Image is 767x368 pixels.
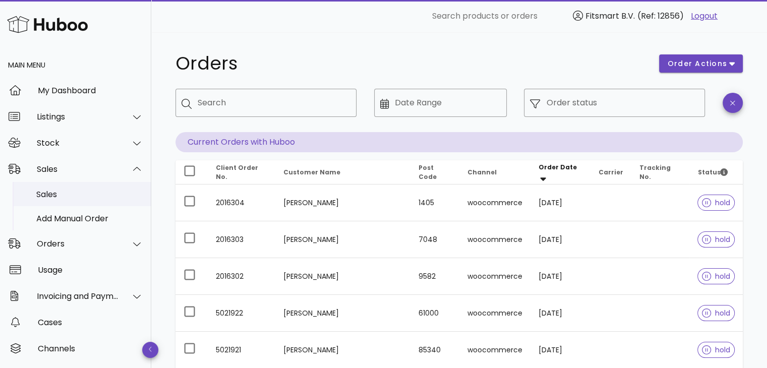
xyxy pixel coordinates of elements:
[208,185,275,221] td: 2016304
[208,221,275,258] td: 2016303
[591,160,631,185] th: Carrier
[467,168,497,176] span: Channel
[208,258,275,295] td: 2016302
[702,199,730,206] span: hold
[275,185,410,221] td: [PERSON_NAME]
[659,54,743,73] button: order actions
[37,291,119,301] div: Invoicing and Payments
[631,160,690,185] th: Tracking No.
[419,163,437,181] span: Post Code
[667,58,728,69] span: order actions
[702,310,730,317] span: hold
[275,221,410,258] td: [PERSON_NAME]
[410,295,459,332] td: 61000
[38,344,143,353] div: Channels
[702,236,730,243] span: hold
[275,258,410,295] td: [PERSON_NAME]
[37,239,119,249] div: Orders
[175,54,647,73] h1: Orders
[459,258,530,295] td: woocommerce
[599,168,623,176] span: Carrier
[459,221,530,258] td: woocommerce
[539,163,577,171] span: Order Date
[530,258,590,295] td: [DATE]
[585,10,635,22] span: Fitsmart B.V.
[459,160,530,185] th: Channel
[275,160,410,185] th: Customer Name
[208,295,275,332] td: 5021922
[702,346,730,353] span: hold
[216,163,258,181] span: Client Order No.
[36,214,143,223] div: Add Manual Order
[637,10,684,22] span: (Ref: 12856)
[38,265,143,275] div: Usage
[689,160,743,185] th: Status
[697,168,728,176] span: Status
[410,160,459,185] th: Post Code
[7,14,88,35] img: Huboo Logo
[275,295,410,332] td: [PERSON_NAME]
[410,185,459,221] td: 1405
[208,160,275,185] th: Client Order No.
[530,185,590,221] td: [DATE]
[459,185,530,221] td: woocommerce
[283,168,340,176] span: Customer Name
[410,221,459,258] td: 7048
[702,273,730,280] span: hold
[38,86,143,95] div: My Dashboard
[530,160,590,185] th: Order Date: Sorted descending. Activate to remove sorting.
[530,221,590,258] td: [DATE]
[691,10,718,22] a: Logout
[36,190,143,199] div: Sales
[530,295,590,332] td: [DATE]
[37,112,119,121] div: Listings
[37,164,119,174] div: Sales
[38,318,143,327] div: Cases
[459,295,530,332] td: woocommerce
[37,138,119,148] div: Stock
[410,258,459,295] td: 9582
[639,163,671,181] span: Tracking No.
[175,132,743,152] p: Current Orders with Huboo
